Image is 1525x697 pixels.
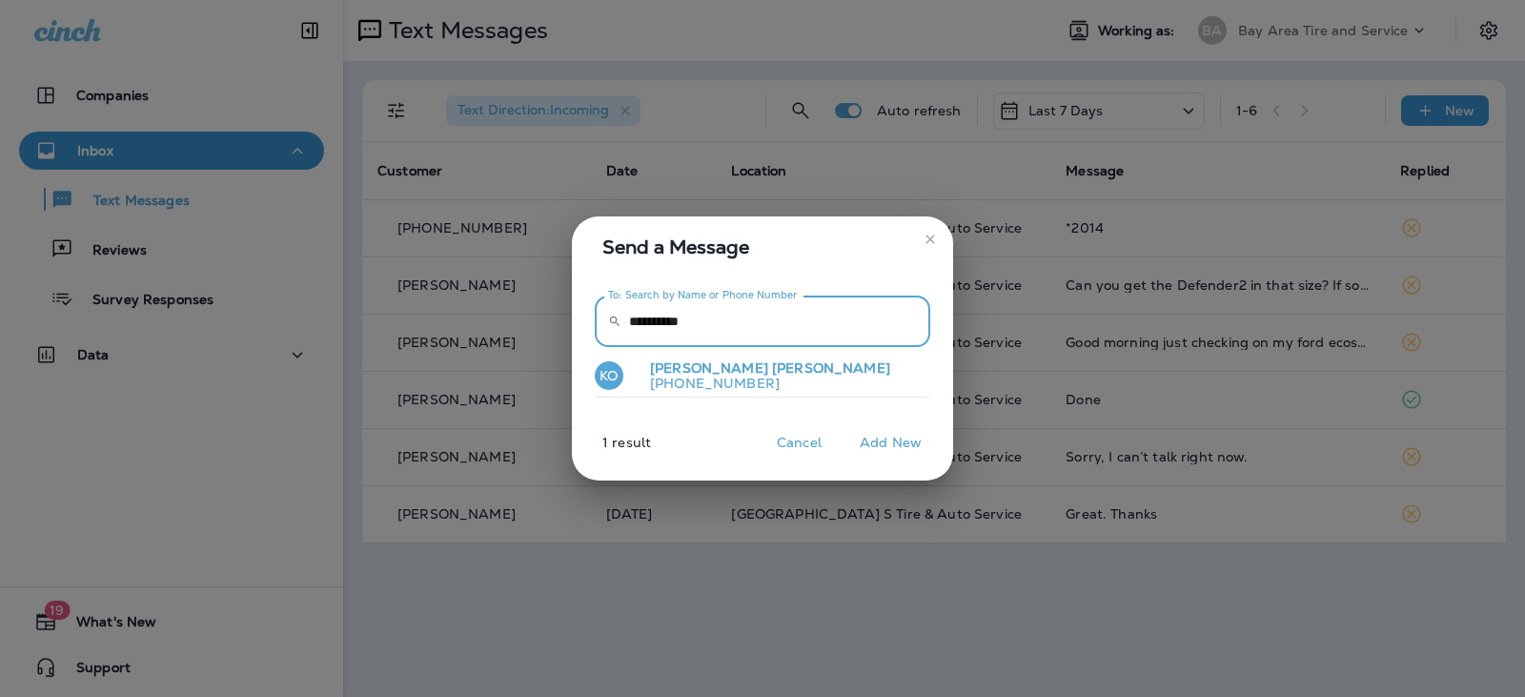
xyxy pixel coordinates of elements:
[608,288,798,302] label: To: Search by Name or Phone Number
[564,435,651,465] p: 1 result
[772,359,890,377] span: [PERSON_NAME]
[763,428,835,458] button: Cancel
[635,376,890,391] p: [PHONE_NUMBER]
[850,428,931,458] button: Add New
[595,355,930,399] button: KO[PERSON_NAME] [PERSON_NAME][PHONE_NUMBER]
[602,232,930,262] span: Send a Message
[915,224,945,255] button: close
[595,361,623,390] div: KO
[650,359,768,377] span: [PERSON_NAME]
